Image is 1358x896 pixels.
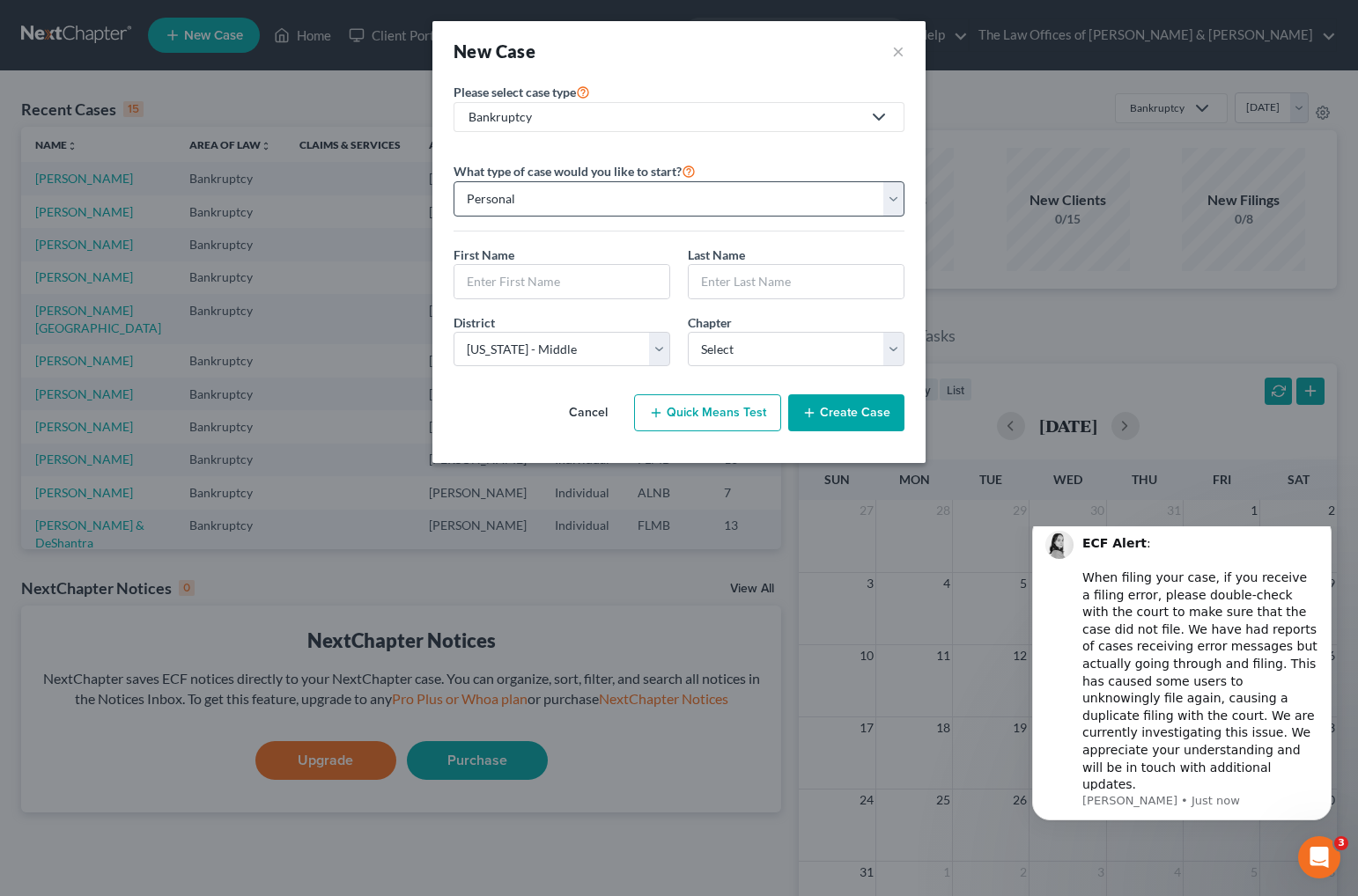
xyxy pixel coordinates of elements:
button: Quick Means Test [634,394,781,431]
input: Enter Last Name [689,265,904,298]
label: What type of case would you like to start? [454,160,696,181]
span: First Name [454,247,514,262]
button: Create Case [788,394,904,431]
span: Please select case type [454,84,576,99]
input: Enter First Name [454,265,669,298]
strong: New Case [454,40,535,62]
p: Message from Lindsey, sent Just now [77,267,313,283]
button: Cancel [550,395,627,430]
span: Chapter [688,315,732,330]
div: Bankruptcy [469,108,861,126]
button: × [892,39,904,63]
div: : ​ When filing your case, if you receive a filing error, please double-check with the court to m... [77,9,313,268]
span: District [454,315,495,330]
b: ECF Alert [77,10,141,24]
span: 3 [1334,836,1348,850]
iframe: Intercom notifications message [1006,526,1358,848]
span: Last Name [688,247,745,262]
iframe: Intercom live chat [1298,836,1340,878]
img: Profile image for Lindsey [40,4,68,33]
